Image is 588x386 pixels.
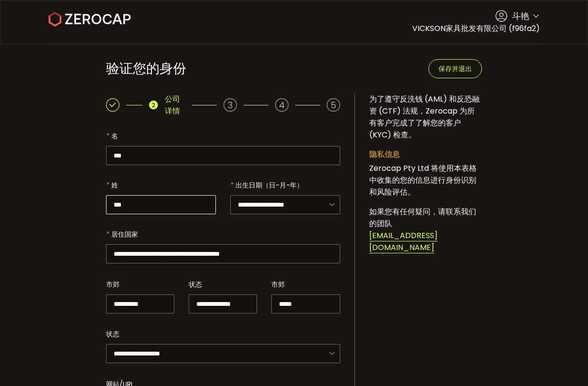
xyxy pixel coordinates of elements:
font: 验证您的身份 [106,59,186,78]
font: 如果您有任何疑问，请联系我们的团队 [369,206,476,229]
font: 斗艳 [512,10,529,22]
div: 聊天小工具 [474,283,588,386]
font: Zerocap Pty Ltd 将使用本表格中收集的您的信息进行身份识别和风险评估。 [369,163,477,198]
iframe: 聊天小部件 [474,283,588,386]
font: 保存并退出 [438,65,472,73]
font: [EMAIL_ADDRESS][DOMAIN_NAME] [369,230,438,253]
font: 为了遵守反洗钱 (AML) 和反恐融资 (CTF) 法规，Zerocap 为所有客户完成了了解您的客户 (KYC) 检查。 [369,94,480,140]
font: VICKSON家具批发有限公司 (f96fa2) [412,23,540,34]
font: 公司详情 [165,94,180,116]
button: 保存并退出 [428,59,482,78]
font: 隐私信息 [369,149,400,160]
